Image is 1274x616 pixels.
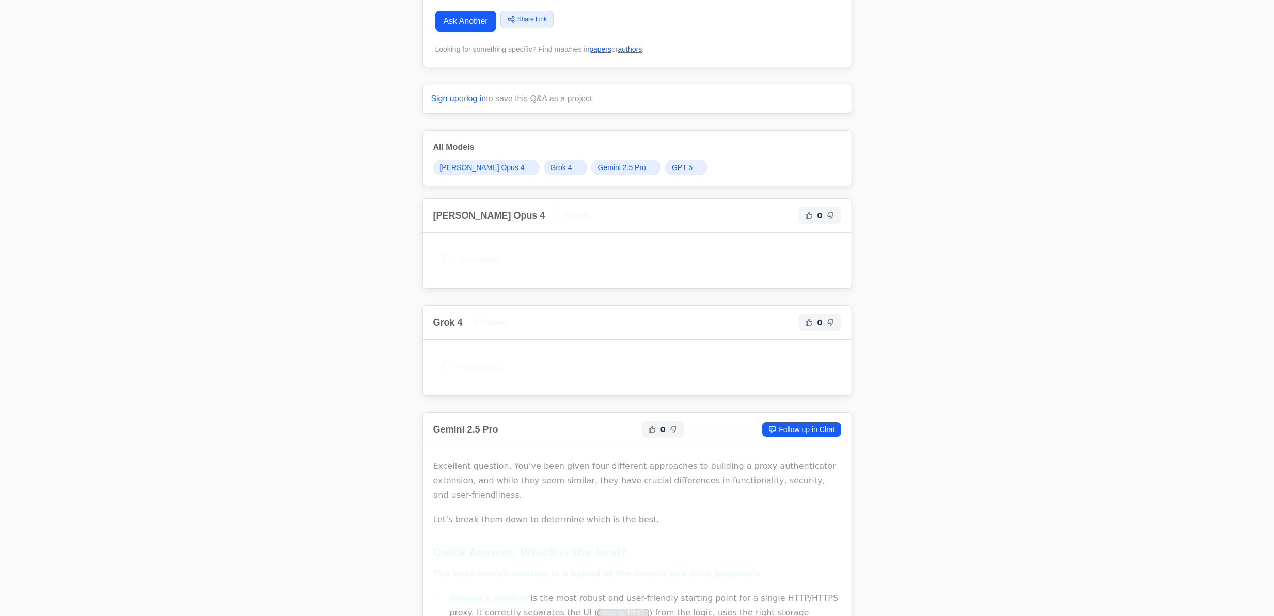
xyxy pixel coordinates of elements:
span: Processing... [458,363,506,372]
span: Share Link [517,14,547,24]
h3: Quick Answer: Which is the best? [433,544,841,560]
a: log in [466,94,486,103]
a: papers [589,45,611,53]
span: In_Progress [467,316,513,329]
a: Gemini 2.5 Pro [591,160,661,175]
h2: [PERSON_NAME] Opus 4 [433,208,545,223]
a: Grok 4 [544,160,587,175]
div: Looking for something specific? Find matches in or . [435,44,839,54]
button: Not Helpful [825,209,837,222]
span: [PERSON_NAME] Opus 4 [440,162,525,173]
strong: The best overall solution is a hybrid of the Gemini and Grok proposals. [433,568,764,578]
a: Ask Another [435,11,496,32]
span: In_Progress [549,209,595,222]
h2: Grok 4 [433,315,463,330]
h2: Gemini 2.5 Pro [433,422,498,437]
button: Helpful [646,423,658,436]
span: Gemini 2.5 Pro [598,162,646,173]
a: Follow up in Chat [762,422,841,437]
a: authors [618,45,642,53]
a: [PERSON_NAME] Opus 4 [433,160,540,175]
span: GPT 5 [672,162,693,173]
span: Grok 4 [551,162,572,173]
p: Excellent question. You’ve been given four different approaches to building a proxy authenticator... [433,459,841,502]
button: Helpful [803,316,815,329]
button: Helpful [803,209,815,222]
span: 0 [817,210,823,221]
strong: Gemini’s solution [450,593,531,603]
p: Let’s break them down to determine which is the best. [433,513,841,527]
span: Processing... [458,256,506,265]
a: GPT 5 [665,160,707,175]
button: Not Helpful [668,423,680,436]
button: Not Helpful [825,316,837,329]
a: Sign up [431,94,459,103]
h3: All Models [433,141,841,153]
span: 0 [660,424,666,435]
span: 0 [817,317,823,328]
p: or to save this Q&A as a project. [431,93,843,105]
